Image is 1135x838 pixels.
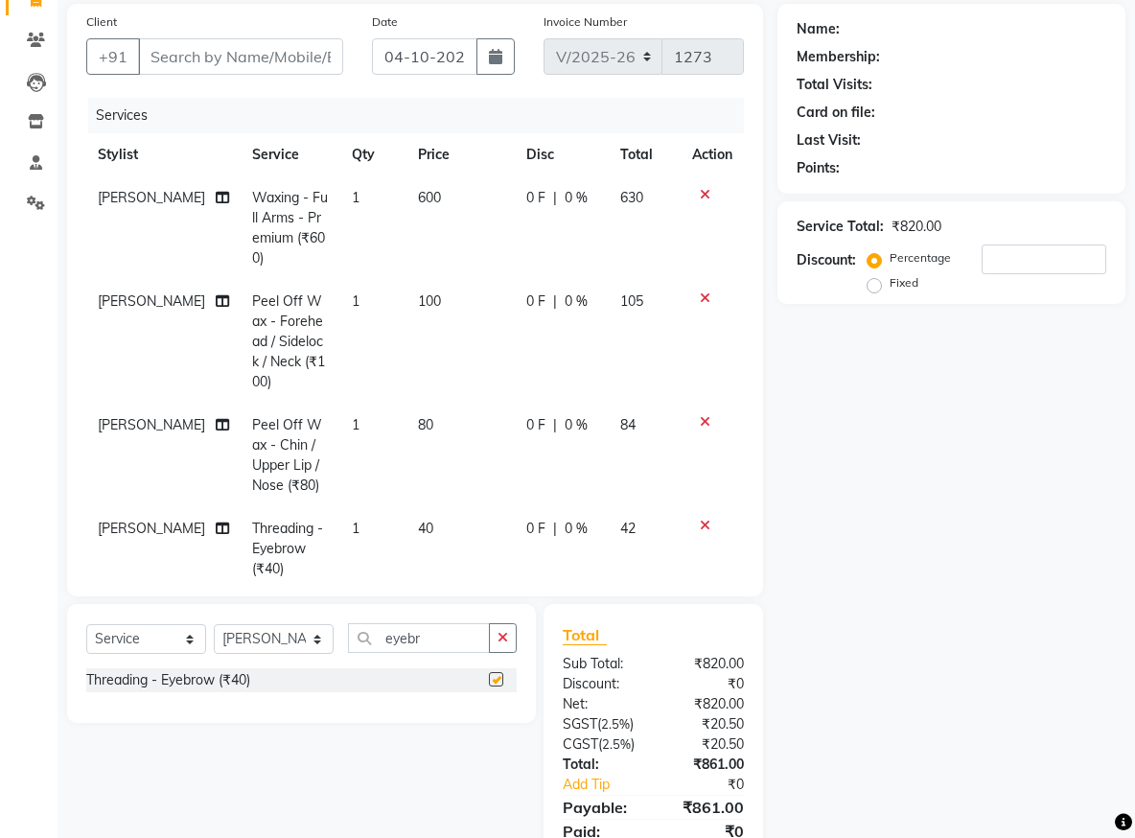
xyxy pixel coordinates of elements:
div: ₹0 [671,775,758,795]
div: ₹0 [654,674,759,694]
label: Percentage [890,249,951,267]
span: [PERSON_NAME] [98,520,205,537]
div: ( ) [548,714,654,734]
div: Services [88,98,758,133]
label: Fixed [890,274,918,291]
span: 42 [620,520,636,537]
label: Date [372,13,398,31]
th: Price [406,133,516,176]
div: ₹820.00 [654,694,759,714]
span: SGST [563,715,597,733]
span: 0 F [526,188,545,208]
button: +91 [86,38,140,75]
th: Total [609,133,681,176]
span: Peel Off Wax - Forehead / Sidelock / Neck (₹100) [252,292,325,390]
span: 1 [352,292,359,310]
div: ₹20.50 [654,714,759,734]
div: Discount: [548,674,654,694]
div: Card on file: [797,103,875,123]
div: Sub Total: [548,654,654,674]
span: CGST [563,735,598,753]
div: Name: [797,19,840,39]
a: Add Tip [548,775,671,795]
span: 1 [352,189,359,206]
span: 80 [418,416,433,433]
div: Last Visit: [797,130,861,151]
div: Total: [548,755,654,775]
div: ₹861.00 [654,755,759,775]
div: ₹820.00 [654,654,759,674]
span: | [553,291,557,312]
th: Service [241,133,340,176]
div: Net: [548,694,654,714]
span: 0 % [565,188,588,208]
span: 100 [418,292,441,310]
div: Total Visits: [797,75,872,95]
span: | [553,519,557,539]
span: 0 F [526,415,545,435]
input: Search or Scan [348,623,490,653]
th: Qty [340,133,406,176]
div: Discount: [797,250,856,270]
span: Waxing - Full Arms - Premium (₹600) [252,189,328,267]
span: Threading - Eyebrow (₹40) [252,520,323,577]
span: 0 % [565,291,588,312]
div: ₹861.00 [654,796,759,819]
span: [PERSON_NAME] [98,292,205,310]
th: Action [681,133,744,176]
span: | [553,415,557,435]
div: Service Total: [797,217,884,237]
span: 1 [352,416,359,433]
input: Search by Name/Mobile/Email/Code [138,38,343,75]
label: Invoice Number [544,13,627,31]
div: ₹820.00 [892,217,941,237]
span: [PERSON_NAME] [98,189,205,206]
span: 105 [620,292,643,310]
span: 0 F [526,291,545,312]
span: 1 [352,520,359,537]
div: Points: [797,158,840,178]
span: Total [563,625,607,645]
span: 630 [620,189,643,206]
div: Membership: [797,47,880,67]
span: [PERSON_NAME] [98,416,205,433]
span: 0 % [565,519,588,539]
span: 0 F [526,519,545,539]
label: Client [86,13,117,31]
span: 84 [620,416,636,433]
span: 2.5% [601,716,630,732]
div: ( ) [548,734,654,755]
div: Payable: [548,796,654,819]
span: | [553,188,557,208]
th: Disc [515,133,609,176]
div: ₹20.50 [654,734,759,755]
span: 40 [418,520,433,537]
th: Stylist [86,133,241,176]
span: 600 [418,189,441,206]
span: 2.5% [602,736,631,752]
span: 0 % [565,415,588,435]
div: Threading - Eyebrow (₹40) [86,670,250,690]
span: Peel Off Wax - Chin / Upper Lip / Nose (₹80) [252,416,322,494]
